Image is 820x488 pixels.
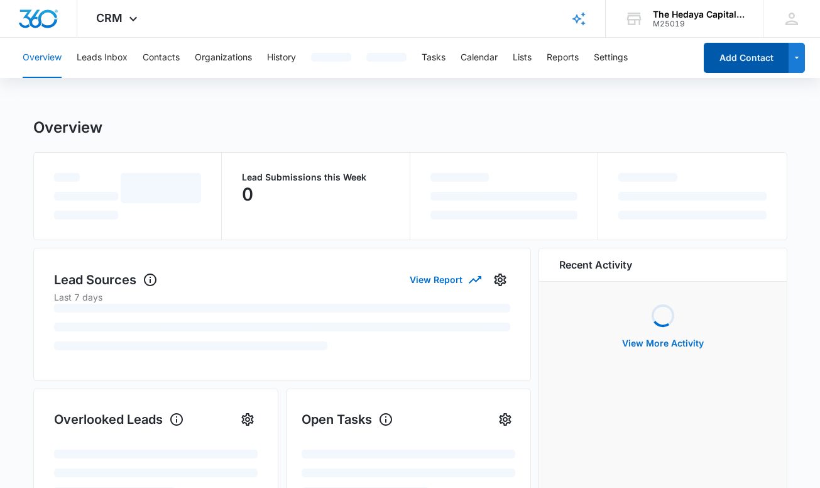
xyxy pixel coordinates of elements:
[302,410,393,429] h1: Open Tasks
[54,270,158,289] h1: Lead Sources
[238,409,258,430] button: Settings
[461,38,498,78] button: Calendar
[594,38,628,78] button: Settings
[195,38,252,78] button: Organizations
[410,269,480,291] button: View Report
[77,38,128,78] button: Leads Inbox
[704,43,789,73] button: Add Contact
[653,9,745,19] div: account name
[559,257,632,272] h6: Recent Activity
[242,184,253,204] p: 0
[23,38,62,78] button: Overview
[610,328,716,358] button: View More Activity
[242,173,390,182] p: Lead Submissions this Week
[54,410,184,429] h1: Overlooked Leads
[33,118,102,137] h1: Overview
[490,270,510,290] button: Settings
[143,38,180,78] button: Contacts
[267,38,296,78] button: History
[547,38,579,78] button: Reports
[96,11,123,25] span: CRM
[653,19,745,28] div: account id
[422,38,446,78] button: Tasks
[513,38,532,78] button: Lists
[495,409,515,430] button: Settings
[54,291,510,304] p: Last 7 days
